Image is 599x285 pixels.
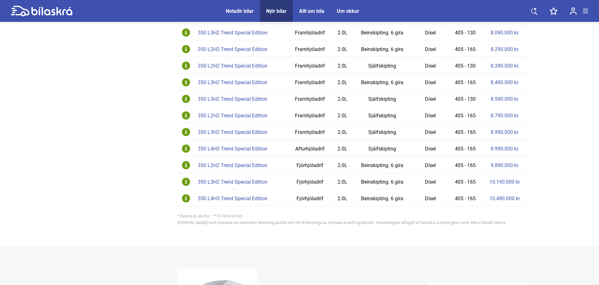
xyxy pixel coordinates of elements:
td: Beinskipting. 6 gíra [353,40,412,57]
td: Beinskipting. 6 gíra [353,173,412,190]
td: 2.0L [332,74,353,90]
img: user-login.svg [570,7,577,15]
a: Um okkur [337,8,359,14]
img: info-icon.svg [182,45,190,53]
td: Beinskipting. 6 gíra [353,190,412,206]
img: info-icon.svg [182,161,190,169]
a: 8.490.000 kr. [491,80,519,85]
img: info-icon.svg [182,78,190,86]
td: 405 - 165 [448,140,482,156]
td: Dísel [412,123,449,140]
td: 405 - 165 [448,123,482,140]
a: 9.890.000 kr. [491,163,519,168]
img: info-icon.svg [182,178,190,186]
td: Dísel [412,40,449,57]
a: 8.590.000 kr. [491,97,519,102]
a: 8.990.000 kr. [491,130,519,135]
td: 405 - 130 [448,57,482,74]
div: 350 L3H2 Trend Special Edition [198,130,285,135]
td: Dísel [412,24,449,40]
div: 350 L3H2 Trend Special Edition [198,30,285,35]
td: 405 - 165 [448,156,482,173]
a: 8.990.000 kr. [491,146,519,151]
td: Dísel [412,156,449,173]
img: info-icon.svg [182,128,190,136]
td: Sjálfskipting [353,123,412,140]
td: Framhjóladrif [287,40,332,57]
td: 405 - 165 [448,190,482,206]
div: 350 L3H2 Trend Special Edition [198,80,285,85]
img: info-icon.svg [182,95,190,103]
td: Sjálfskipting [353,90,412,107]
td: 2.0L [332,40,353,57]
a: Notaðir bílar [226,8,254,14]
div: 350 L2H2 Trend Special Edition [198,47,285,52]
td: 2.0L [332,123,353,140]
td: Fjórhjóladrif [287,173,332,190]
td: 405 - 165 [448,173,482,190]
td: Beinskipting. 6 gíra [353,74,412,90]
img: info-icon.svg [182,194,190,202]
td: Dísel [412,90,449,107]
td: 405 - 130 [448,24,482,40]
a: 8.090.000 kr. [491,30,519,35]
div: 350 L2H2 Trend Special Edition [198,113,285,118]
td: Framhjóladrif [287,90,332,107]
td: Beinskipting. 6 gíra [353,24,412,40]
td: Dísel [412,57,449,74]
img: info-icon.svg [182,28,190,37]
td: Beinskipting. 6 gíra [353,156,412,173]
td: Fjórhjóladrif [287,156,332,173]
td: 2.0L [332,90,353,107]
div: 350 L4H3 Trend Special Edition [198,146,285,151]
div: 350 L2H2 Trend Special Edition [198,64,285,69]
a: 8.290.000 kr. [491,47,519,52]
td: Framhjóladrif [287,24,332,40]
img: info-icon.svg [182,62,190,70]
td: 2.0L [332,107,353,123]
td: 2.0L [332,173,353,190]
a: 10.490.000 kr. [489,196,521,201]
div: 350 L4H3 Trend Special Edition [198,196,285,201]
td: Framhjóladrif [287,74,332,90]
a: 8.390.000 kr. [491,64,519,69]
td: Fjórhjóladrif [287,190,332,206]
td: Afturhjóladrif [287,140,332,156]
a: Allt um bíla [299,8,324,14]
td: 405 - 165 [448,40,482,57]
a: 8.790.000 kr. [491,113,519,118]
td: Framhjóladrif [287,123,332,140]
td: 2.0L [332,190,353,206]
td: Dísel [412,74,449,90]
td: 2.0L [332,57,353,74]
td: Dísel [412,190,449,206]
img: info-icon.svg [182,111,190,120]
a: Nýir bílar [266,8,287,14]
td: 405 - 165 [448,74,482,90]
td: 2.0L [332,156,353,173]
span: ** 0-100 km/klst [213,214,242,218]
div: 350 L3H2 Trend Special Edition [198,97,285,102]
div: * Eydsla bL akstur [178,214,528,218]
td: Dísel [412,173,449,190]
td: Framhjóladrif [287,107,332,123]
td: 2.0L [332,140,353,156]
td: Sjálfskipting [353,107,412,123]
td: Dísel [412,107,449,123]
td: 2.0L [332,24,353,40]
td: 405 - 130 [448,90,482,107]
div: 350 L2H2 Trend Special Edition [198,163,285,168]
a: 10.190.000 kr. [489,180,521,185]
td: Dísel [412,140,449,156]
div: [PERSON_NAME] með fyrirvara um prentvillur. Brimborg áskilur sér rétt til breytinga án fyrirvara ... [178,221,528,225]
div: 350 L3H2 Trend Special Edition [198,180,285,185]
td: Framhjóladrif [287,57,332,74]
img: info-icon.svg [182,145,190,153]
td: 405 - 165 [448,107,482,123]
td: Sjálfskipting [353,57,412,74]
td: Sjálfskipting [353,140,412,156]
